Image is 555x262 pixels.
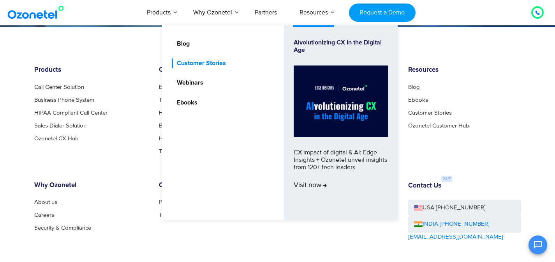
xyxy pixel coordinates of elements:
[34,123,86,129] a: Sales Dialer Solution
[159,149,174,154] a: Travel
[159,84,191,90] a: E-commerce
[349,4,416,22] a: Request a Demo
[159,212,208,218] a: Terms & Conditions
[159,110,194,116] a: Food Delivery
[408,123,469,129] a: Ozonetel Customer Hub
[34,110,107,116] a: HIPAA Compliant Call Center
[172,98,199,108] a: Ebooks
[172,78,204,88] a: Webinars
[159,97,241,103] a: Tripling capacity with automation
[159,123,206,129] a: Banking & Finance
[34,212,54,218] a: Careers
[159,66,272,74] h6: Customer Stories
[172,39,191,49] a: Blog
[414,220,490,229] a: INDIA [PHONE_NUMBER]
[294,65,388,137] img: Alvolutionizing.jpg
[408,110,452,116] a: Customer Stories
[408,97,428,103] a: Ebooks
[408,200,521,216] a: USA [PHONE_NUMBER]
[34,84,84,90] a: Call Center Solution
[408,233,503,242] a: [EMAIL_ADDRESS][DOMAIN_NAME]
[34,136,79,142] a: Ozonetel CX Hub
[408,66,521,74] h6: Resources
[34,199,57,205] a: About us
[34,66,147,74] h6: Products
[294,181,327,190] span: Visit now
[159,199,193,205] a: Privacy Policy
[34,182,147,189] h6: Why Ozonetel
[414,221,423,227] img: ind-flag.png
[159,182,272,189] h6: Other Links
[529,235,547,254] button: Open chat
[408,84,420,90] a: Blog
[34,97,94,103] a: Business Phone System
[172,58,227,68] a: Customer Stories
[408,182,441,190] h6: Contact Us
[34,225,91,231] a: Security & Compliance
[414,205,423,211] img: us-flag.png
[159,136,214,142] a: Hospitality & Wellness
[294,39,388,207] a: Alvolutionizing CX in the Digital AgeCX impact of digital & AI: Edge Insights + Ozonetel unveil i...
